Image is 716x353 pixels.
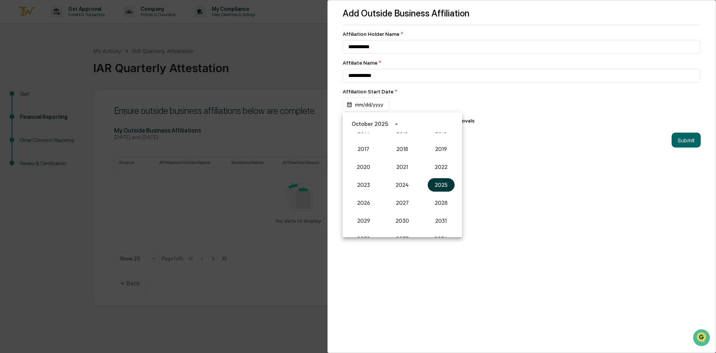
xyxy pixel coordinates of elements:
[350,160,377,174] button: 2020
[350,232,377,245] button: 2032
[4,105,50,119] a: 🔎Data Lookup
[428,160,455,174] button: 2022
[15,108,47,116] span: Data Lookup
[74,127,90,132] span: Pylon
[25,57,122,65] div: Start new chat
[428,214,455,227] button: 2031
[7,95,13,101] div: 🖐️
[428,196,455,210] button: 2028
[7,109,13,115] div: 🔎
[15,94,48,102] span: Preclearance
[389,178,416,192] button: 2024
[428,232,455,245] button: 2034
[4,91,51,105] a: 🖐️Preclearance
[127,59,136,68] button: Start new chat
[62,94,92,102] span: Attestations
[51,91,95,105] a: 🗄️Attestations
[692,328,712,349] iframe: Open customer support
[350,142,377,156] button: 2017
[389,232,416,245] button: 2033
[350,178,377,192] button: 2023
[428,142,455,156] button: 2019
[389,196,416,210] button: 2027
[350,196,377,210] button: 2026
[389,214,416,227] button: 2030
[25,65,94,71] div: We're available if you need us!
[390,118,402,130] button: year view is open, switch to calendar view
[352,120,388,128] div: October 2025
[389,160,416,174] button: 2021
[7,57,21,71] img: 1746055101610-c473b297-6a78-478c-a979-82029cc54cd1
[54,95,60,101] div: 🗄️
[53,126,90,132] a: Powered byPylon
[350,214,377,227] button: 2029
[7,16,136,28] p: How can we help?
[428,178,455,192] button: 2025
[389,142,416,156] button: 2018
